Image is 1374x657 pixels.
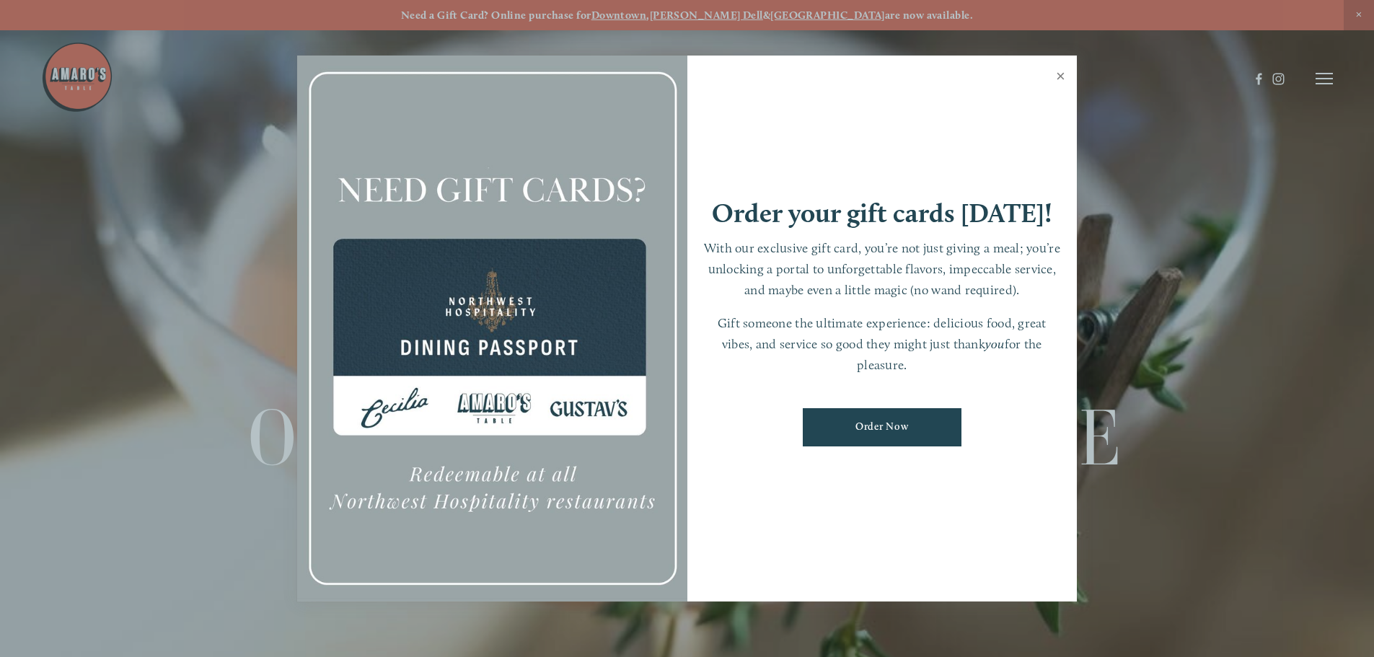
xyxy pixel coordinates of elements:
a: Close [1047,58,1075,98]
h1: Order your gift cards [DATE]! [712,200,1052,226]
em: you [985,336,1005,351]
p: Gift someone the ultimate experience: delicious food, great vibes, and service so good they might... [702,313,1063,375]
a: Order Now [803,408,961,446]
p: With our exclusive gift card, you’re not just giving a meal; you’re unlocking a portal to unforge... [702,238,1063,300]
